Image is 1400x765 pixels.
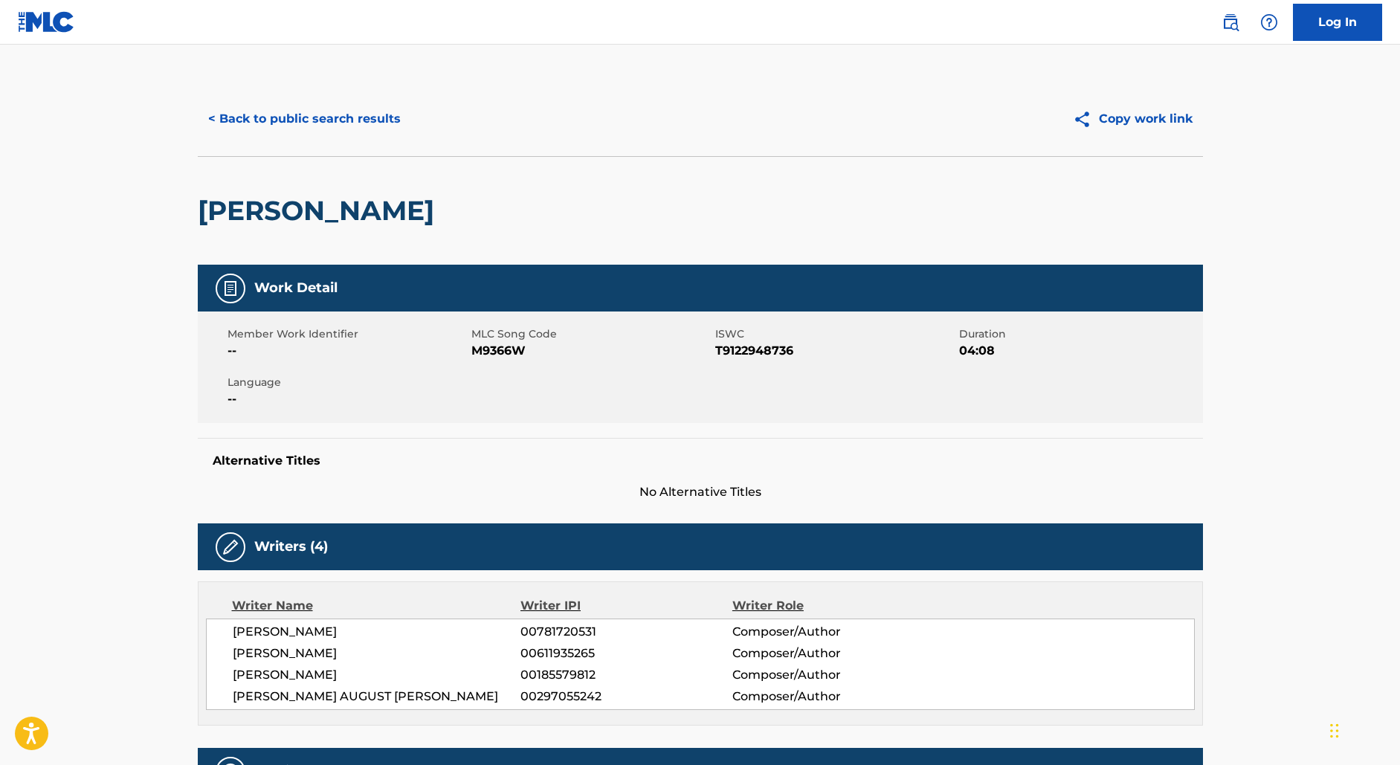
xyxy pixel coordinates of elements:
[1293,4,1382,41] a: Log In
[213,453,1188,468] h5: Alternative Titles
[222,280,239,297] img: Work Detail
[1216,7,1245,37] a: Public Search
[198,100,411,138] button: < Back to public search results
[959,326,1199,342] span: Duration
[1260,13,1278,31] img: help
[222,538,239,556] img: Writers
[233,645,521,662] span: [PERSON_NAME]
[198,194,442,227] h2: [PERSON_NAME]
[228,342,468,360] span: --
[520,597,732,615] div: Writer IPI
[732,666,925,684] span: Composer/Author
[732,623,925,641] span: Composer/Author
[471,326,712,342] span: MLC Song Code
[228,390,468,408] span: --
[959,342,1199,360] span: 04:08
[233,688,521,706] span: [PERSON_NAME] AUGUST [PERSON_NAME]
[18,11,75,33] img: MLC Logo
[198,483,1203,501] span: No Alternative Titles
[254,280,338,297] h5: Work Detail
[228,375,468,390] span: Language
[228,326,468,342] span: Member Work Identifier
[1326,694,1400,765] iframe: Chat Widget
[715,326,955,342] span: ISWC
[732,597,925,615] div: Writer Role
[520,688,732,706] span: 00297055242
[520,645,732,662] span: 00611935265
[254,538,328,555] h5: Writers (4)
[1222,13,1239,31] img: search
[232,597,521,615] div: Writer Name
[520,623,732,641] span: 00781720531
[1330,708,1339,753] div: Drag
[1062,100,1203,138] button: Copy work link
[1254,7,1284,37] div: Help
[233,623,521,641] span: [PERSON_NAME]
[471,342,712,360] span: M9366W
[1073,110,1099,129] img: Copy work link
[715,342,955,360] span: T9122948736
[233,666,521,684] span: [PERSON_NAME]
[732,688,925,706] span: Composer/Author
[732,645,925,662] span: Composer/Author
[520,666,732,684] span: 00185579812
